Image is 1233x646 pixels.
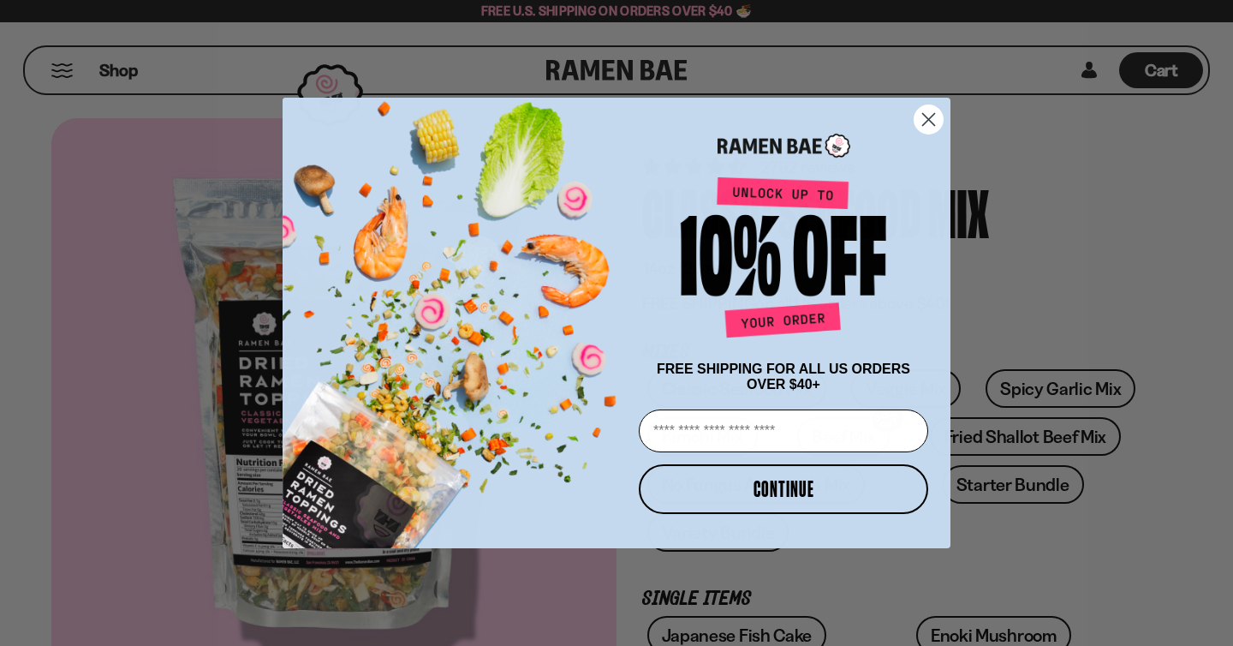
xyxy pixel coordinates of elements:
[283,82,632,548] img: ce7035ce-2e49-461c-ae4b-8ade7372f32c.png
[657,362,910,392] span: FREE SHIPPING FOR ALL US ORDERS OVER $40+
[639,464,928,514] button: CONTINUE
[718,132,850,160] img: Ramen Bae Logo
[676,176,890,344] img: Unlock up to 10% off
[914,105,944,135] button: Close dialog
